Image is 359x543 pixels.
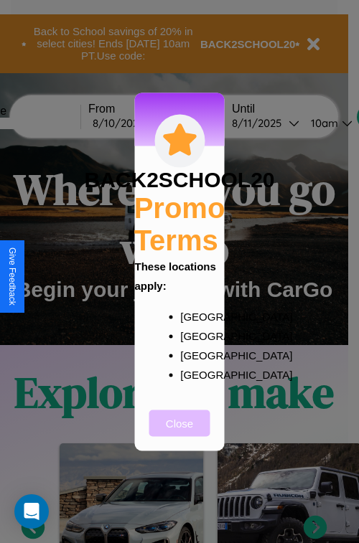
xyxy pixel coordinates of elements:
[84,167,274,192] h3: BACK2SCHOOL20
[180,345,208,364] p: [GEOGRAPHIC_DATA]
[7,247,17,306] div: Give Feedback
[180,326,208,345] p: [GEOGRAPHIC_DATA]
[180,364,208,384] p: [GEOGRAPHIC_DATA]
[134,192,225,256] h2: Promo Terms
[180,306,208,326] p: [GEOGRAPHIC_DATA]
[14,494,49,529] div: Open Intercom Messenger
[135,260,216,291] b: These locations apply:
[149,410,210,436] button: Close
